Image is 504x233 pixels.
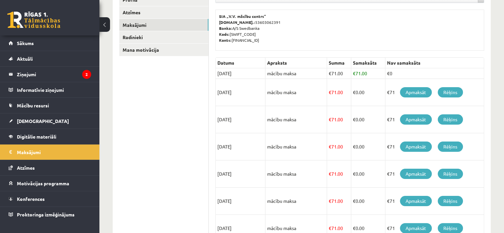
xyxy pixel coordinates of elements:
[400,114,432,125] a: Apmaksāt
[329,225,331,231] span: €
[9,67,91,82] a: Ziņojumi2
[265,133,327,160] td: mācību maksa
[265,68,327,79] td: mācību maksa
[216,133,265,160] td: [DATE]
[17,180,69,186] span: Motivācijas programma
[353,89,356,95] span: €
[327,68,351,79] td: 71.00
[219,13,480,43] p: 53603062391 A/S Swedbanka [SWIFT_CODE] [FINANCIAL_ID]
[351,133,385,160] td: 0.00
[438,114,463,125] a: Rēķins
[265,160,327,188] td: mācību maksa
[216,58,265,68] th: Datums
[219,37,232,43] b: Konts:
[17,67,91,82] legend: Ziņojumi
[9,98,91,113] a: Mācību resursi
[265,79,327,106] td: mācību maksa
[219,31,230,37] b: Kods:
[351,79,385,106] td: 0.00
[353,225,356,231] span: €
[327,188,351,215] td: 71.00
[385,133,484,160] td: €71
[265,188,327,215] td: mācību maksa
[219,26,232,31] b: Banka:
[351,188,385,215] td: 0.00
[9,129,91,144] a: Digitālie materiāli
[17,196,45,202] span: Konferences
[216,79,265,106] td: [DATE]
[9,176,91,191] a: Motivācijas programma
[327,58,351,68] th: Summa
[9,145,91,160] a: Maksājumi
[400,142,432,152] a: Apmaksāt
[329,116,331,122] span: €
[438,196,463,206] a: Rēķins
[17,82,91,97] legend: Informatīvie ziņojumi
[7,12,60,28] a: Rīgas 1. Tālmācības vidusskola
[119,6,208,19] a: Atzīmes
[265,106,327,133] td: mācību maksa
[119,31,208,43] a: Radinieki
[219,14,266,19] b: SIA „V.V. mācību centrs”
[327,160,351,188] td: 71.00
[17,134,56,140] span: Digitālie materiāli
[17,165,35,171] span: Atzīmes
[329,144,331,149] span: €
[17,118,69,124] span: [DEMOGRAPHIC_DATA]
[219,20,255,25] b: [DOMAIN_NAME].:
[17,211,75,217] span: Proktoringa izmēģinājums
[353,70,356,76] span: €
[353,171,356,177] span: €
[329,171,331,177] span: €
[17,102,49,108] span: Mācību resursi
[353,116,356,122] span: €
[17,56,33,62] span: Aktuāli
[351,58,385,68] th: Samaksāts
[216,68,265,79] td: [DATE]
[329,198,331,204] span: €
[400,169,432,179] a: Apmaksāt
[353,198,356,204] span: €
[17,145,91,160] legend: Maksājumi
[327,79,351,106] td: 71.00
[216,160,265,188] td: [DATE]
[216,106,265,133] td: [DATE]
[327,133,351,160] td: 71.00
[351,106,385,133] td: 0.00
[9,113,91,129] a: [DEMOGRAPHIC_DATA]
[216,188,265,215] td: [DATE]
[9,82,91,97] a: Informatīvie ziņojumi
[9,191,91,206] a: Konferences
[327,106,351,133] td: 71.00
[385,160,484,188] td: €71
[119,19,208,31] a: Maksājumi
[119,44,208,56] a: Mana motivācija
[265,58,327,68] th: Apraksts
[385,68,484,79] td: €0
[9,160,91,175] a: Atzīmes
[351,68,385,79] td: 71.00
[351,160,385,188] td: 0.00
[9,51,91,66] a: Aktuāli
[385,188,484,215] td: €71
[82,70,91,79] i: 2
[385,106,484,133] td: €71
[329,70,331,76] span: €
[400,87,432,97] a: Apmaksāt
[9,35,91,51] a: Sākums
[438,142,463,152] a: Rēķins
[385,58,484,68] th: Nav samaksāts
[353,144,356,149] span: €
[400,196,432,206] a: Apmaksāt
[438,169,463,179] a: Rēķins
[438,87,463,97] a: Rēķins
[385,79,484,106] td: €71
[329,89,331,95] span: €
[9,207,91,222] a: Proktoringa izmēģinājums
[17,40,34,46] span: Sākums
